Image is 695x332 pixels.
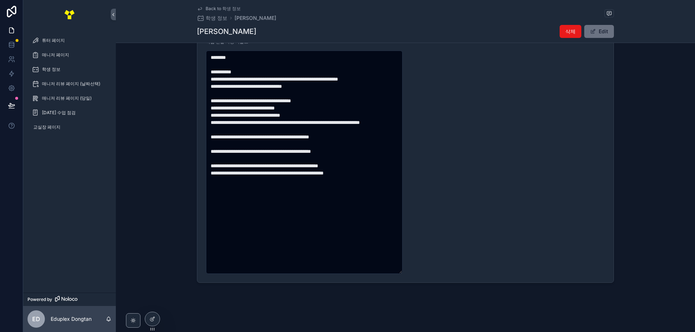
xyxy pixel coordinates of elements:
button: Edit [584,25,614,38]
a: 교실장 페이지 [28,121,111,134]
a: [PERSON_NAME] [235,14,276,22]
span: 교실장 페이지 [33,124,60,130]
a: Back to 학생 정보 [197,6,241,12]
a: [DATE] 수업 점검 [28,106,111,119]
a: Powered by [23,293,116,306]
span: 매니저 리뷰 페이지 (당일) [42,95,92,101]
span: 삭제 [565,28,576,35]
span: [DATE] 수업 점검 [42,110,76,116]
a: 매니저 페이지 [28,48,111,61]
span: 튜터 페이지 [42,38,65,43]
p: Eduplex Dongtan [51,315,92,323]
a: 학생 정보 [197,14,227,22]
a: 튜터 페이지 [28,34,111,47]
div: scrollable content [23,29,116,143]
span: Back to 학생 정보 [206,6,241,12]
a: 학생 정보 [28,63,111,76]
button: 삭제 [560,25,581,38]
h1: [PERSON_NAME] [197,26,256,36]
a: 매니저 리뷰 페이지 (날짜선택) [28,77,111,90]
span: 학생 정보 [42,66,60,72]
img: App logo [64,9,75,20]
span: Powered by [28,297,52,302]
span: 학생 정보 [206,14,227,22]
span: ED [32,315,40,323]
span: 매니저 페이지 [42,52,69,58]
a: 매니저 리뷰 페이지 (당일) [28,92,111,105]
span: 매니저 리뷰 페이지 (날짜선택) [42,81,100,87]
